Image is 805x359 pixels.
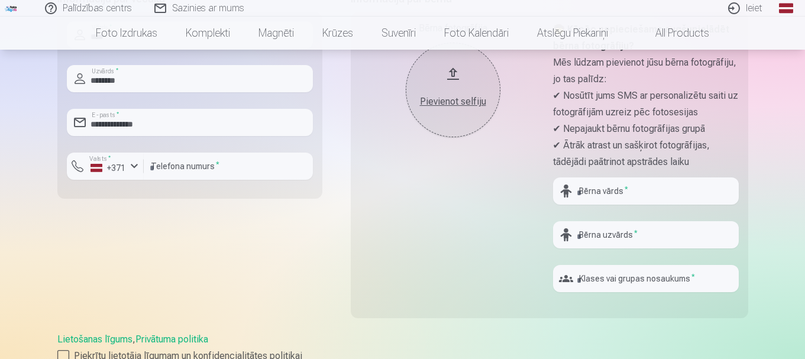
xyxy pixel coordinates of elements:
[308,17,367,50] a: Krūzes
[367,17,430,50] a: Suvenīri
[553,54,739,88] p: Mēs lūdzam pievienot jūsu bērna fotogrāfiju, jo tas palīdz:
[86,154,115,163] label: Valsts
[523,17,622,50] a: Atslēgu piekariņi
[82,17,172,50] a: Foto izdrukas
[622,17,723,50] a: All products
[90,162,126,174] div: +371
[5,5,18,12] img: /fa1
[553,137,739,170] p: ✔ Ātrāk atrast un sašķirot fotogrāfijas, tādējādi paātrinot apstrādes laiku
[244,17,308,50] a: Magnēti
[553,88,739,121] p: ✔ Nosūtīt jums SMS ar personalizētu saiti uz fotogrāfijām uzreiz pēc fotosesijas
[172,17,244,50] a: Komplekti
[553,121,739,137] p: ✔ Nepajaukt bērnu fotogrāfijas grupā
[418,95,489,109] div: Pievienot selfiju
[57,334,132,345] a: Lietošanas līgums
[430,17,523,50] a: Foto kalendāri
[135,334,208,345] a: Privātuma politika
[406,43,500,137] button: Pievienot selfiju
[67,153,144,180] button: Valsts*+371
